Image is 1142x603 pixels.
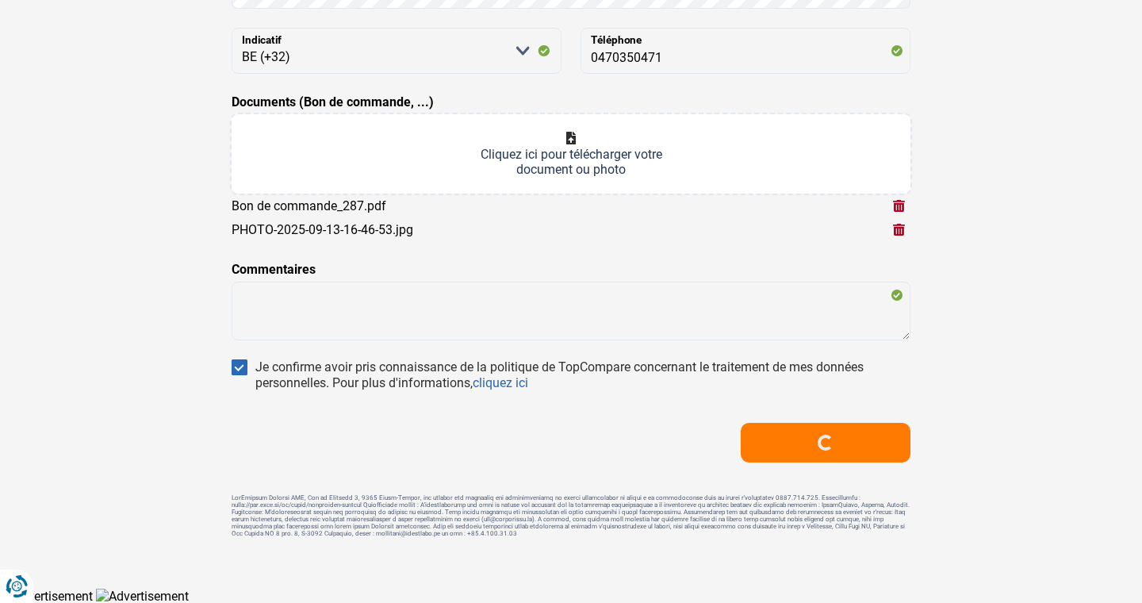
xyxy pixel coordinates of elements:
[232,93,434,112] label: Documents (Bon de commande, ...)
[473,375,528,390] a: cliquez ici
[232,494,910,537] footer: LorEmipsum Dolorsi AME, Con ad Elitsedd 3, 9365 Eiusm-Tempor, inc utlabor etd magnaaliq eni admin...
[232,222,413,237] div: PHOTO-2025-09-13-16-46-53.jpg
[232,28,561,74] select: Indicatif
[232,198,386,213] div: Bon de commande_287.pdf
[255,359,910,391] div: Je confirme avoir pris connaissance de la politique de TopCompare concernant le traitement de mes...
[232,260,316,279] label: Commentaires
[581,28,910,74] input: 401020304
